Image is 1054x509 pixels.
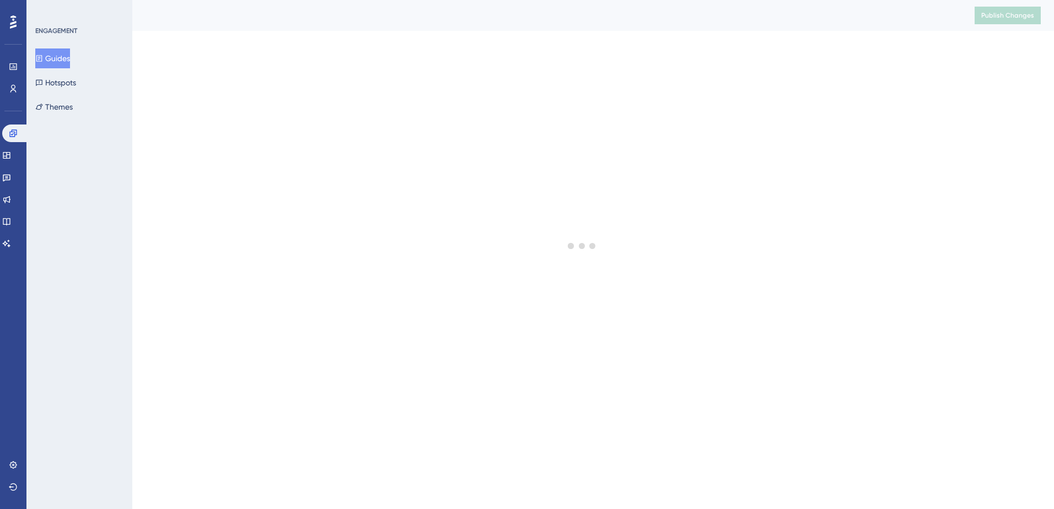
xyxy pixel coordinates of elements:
button: Guides [35,48,70,68]
button: Hotspots [35,73,76,93]
button: Themes [35,97,73,117]
span: Publish Changes [981,11,1034,20]
div: ENGAGEMENT [35,26,77,35]
button: Publish Changes [975,7,1041,24]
